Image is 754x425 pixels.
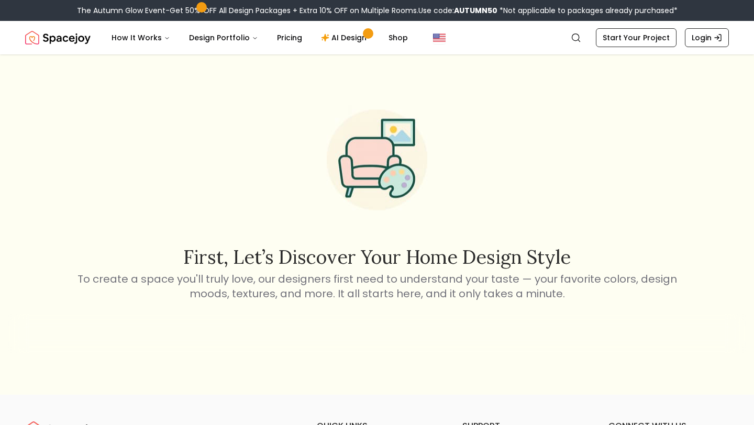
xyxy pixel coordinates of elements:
img: Spacejoy Logo [25,27,91,48]
span: Use code: [418,5,497,16]
a: Start Your Project [596,28,677,47]
a: Login [685,28,729,47]
button: How It Works [103,27,179,48]
a: Spacejoy [25,27,91,48]
nav: Main [103,27,416,48]
a: Shop [380,27,416,48]
p: To create a space you'll truly love, our designers first need to understand your taste — your fav... [75,272,679,301]
button: Design Portfolio [181,27,267,48]
a: AI Design [313,27,378,48]
img: Start Style Quiz Illustration [310,93,444,227]
h2: First, let’s discover your home design style [75,247,679,267]
nav: Global [25,21,729,54]
img: United States [433,31,446,44]
b: AUTUMN50 [454,5,497,16]
div: The Autumn Glow Event-Get 50% OFF All Design Packages + Extra 10% OFF on Multiple Rooms. [77,5,678,16]
a: Pricing [269,27,311,48]
span: *Not applicable to packages already purchased* [497,5,678,16]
